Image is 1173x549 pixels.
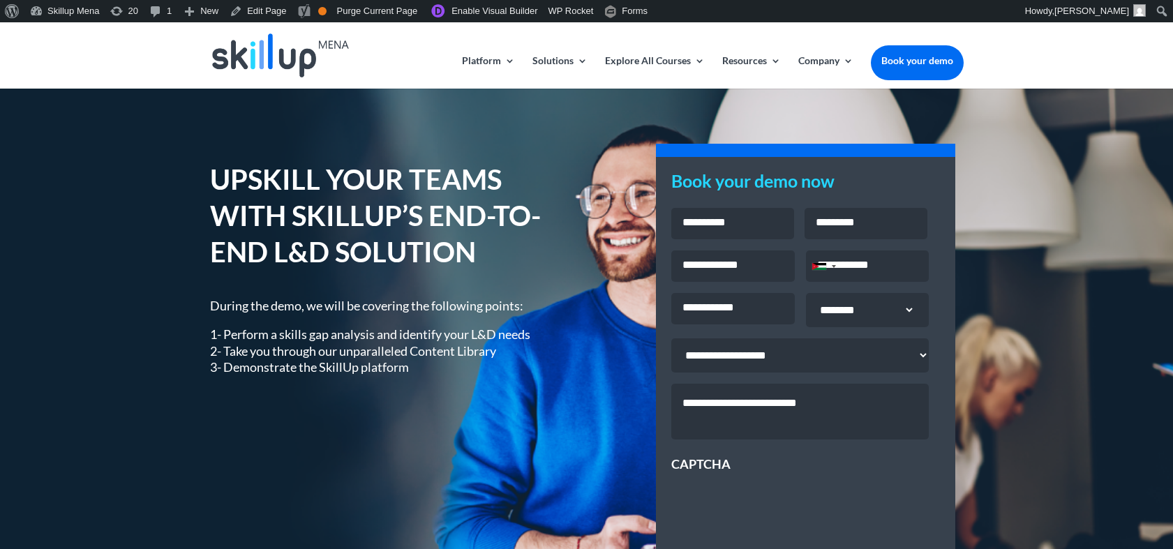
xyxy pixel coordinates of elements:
a: Explore All Courses [605,56,705,89]
img: Skillup Mena [212,33,349,77]
label: CAPTCHA [671,456,731,472]
div: Selected country [807,251,840,281]
div: During the demo, we will be covering the following points: [210,298,566,376]
a: Platform [462,56,515,89]
h1: UPSKILL YOUR TEAMS WITH SKILLUP’S END-TO-END L&D SOLUTION [210,161,566,277]
a: Company [798,56,853,89]
iframe: Chat Widget [1103,482,1173,549]
a: Solutions [532,56,588,89]
iframe: reCAPTCHA [671,473,883,527]
a: Book your demo [871,45,964,76]
span: [PERSON_NAME] [1054,6,1129,16]
div: OK [318,7,327,15]
p: 1- Perform a skills gap analysis and identify your L&D needs 2- Take you through our unparalleled... [210,326,566,375]
h3: Book your demo now [671,172,940,197]
a: Resources [722,56,781,89]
